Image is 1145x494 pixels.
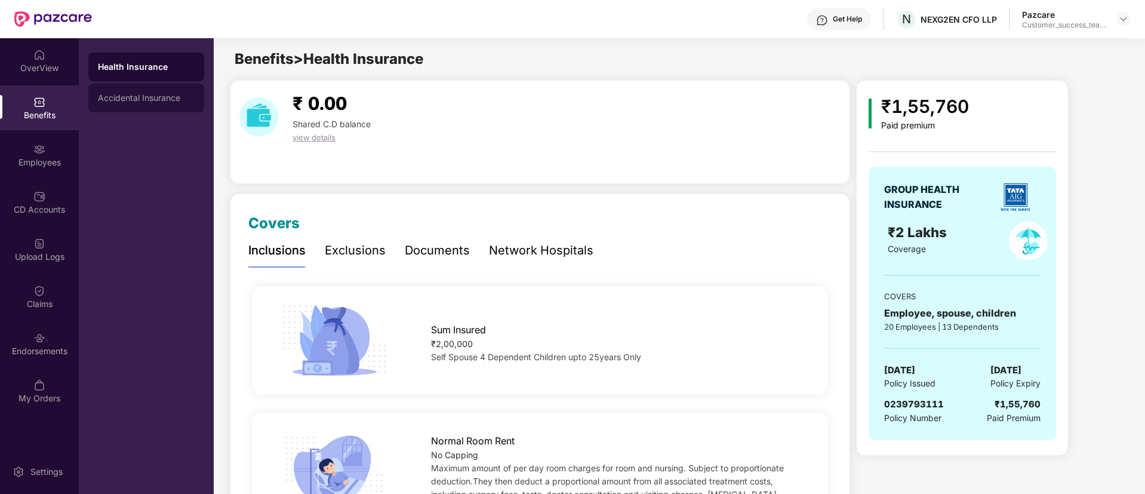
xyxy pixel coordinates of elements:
span: Benefits > Health Insurance [235,50,423,67]
div: NEXG2EN CFO LLP [921,14,997,25]
div: Employee, spouse, children [884,306,1041,321]
div: 20 Employees | 13 Dependents [884,321,1041,333]
span: Sum Insured [431,323,486,337]
img: svg+xml;base64,PHN2ZyBpZD0iQ0RfQWNjb3VudHMiIGRhdGEtbmFtZT0iQ0QgQWNjb3VudHMiIHhtbG5zPSJodHRwOi8vd3... [33,191,45,202]
div: GROUP HEALTH INSURANCE [884,182,989,212]
img: icon [278,301,390,380]
img: svg+xml;base64,PHN2ZyBpZD0iRW1wbG95ZWVzIiB4bWxucz0iaHR0cDovL3d3dy53My5vcmcvMjAwMC9zdmciIHdpZHRoPS... [33,143,45,155]
div: Documents [405,241,470,260]
div: Inclusions [248,241,306,260]
div: Paid premium [881,121,969,131]
span: Covers [248,214,300,232]
img: insurerLogo [995,176,1036,218]
img: icon [869,99,872,128]
div: Get Help [833,14,862,24]
span: Policy Number [884,413,941,423]
img: svg+xml;base64,PHN2ZyBpZD0iTXlfT3JkZXJzIiBkYXRhLW5hbWU9Ik15IE9yZGVycyIgeG1sbnM9Imh0dHA6Ly93d3cudz... [33,379,45,391]
div: ₹1,55,760 [995,397,1041,412]
img: svg+xml;base64,PHN2ZyBpZD0iRHJvcGRvd24tMzJ4MzIiIHhtbG5zPSJodHRwOi8vd3d3LnczLm9yZy8yMDAwL3N2ZyIgd2... [1119,14,1128,24]
span: Policy Issued [884,377,935,390]
div: Exclusions [325,241,386,260]
div: COVERS [884,290,1041,302]
span: ₹ 0.00 [293,93,347,114]
span: view details [293,133,336,142]
span: Shared C.D balance [293,119,371,129]
div: Settings [27,466,66,478]
span: Self Spouse 4 Dependent Children upto 25years Only [431,352,641,362]
span: Paid Premium [987,412,1041,425]
span: 0239793111 [884,398,944,410]
span: ₹2 Lakhs [888,224,950,240]
div: Accidental Insurance [98,93,195,103]
div: ₹1,55,760 [881,93,969,121]
span: Coverage [888,244,926,254]
img: New Pazcare Logo [14,11,92,27]
span: [DATE] [884,363,915,378]
img: svg+xml;base64,PHN2ZyBpZD0iU2V0dGluZy0yMHgyMCIgeG1sbnM9Imh0dHA6Ly93d3cudzMub3JnLzIwMDAvc3ZnIiB3aW... [13,466,24,478]
span: Normal Room Rent [431,434,515,449]
img: svg+xml;base64,PHN2ZyBpZD0iVXBsb2FkX0xvZ3MiIGRhdGEtbmFtZT0iVXBsb2FkIExvZ3MiIHhtbG5zPSJodHRwOi8vd3... [33,238,45,250]
span: N [902,12,911,26]
div: Health Insurance [98,61,195,73]
img: svg+xml;base64,PHN2ZyBpZD0iQ2xhaW0iIHhtbG5zPSJodHRwOi8vd3d3LnczLm9yZy8yMDAwL3N2ZyIgd2lkdGg9IjIwIi... [33,285,45,297]
div: No Capping [431,449,802,462]
img: download [239,97,278,136]
div: Pazcare [1022,9,1106,20]
img: svg+xml;base64,PHN2ZyBpZD0iSGVscC0zMngzMiIgeG1sbnM9Imh0dHA6Ly93d3cudzMub3JnLzIwMDAvc3ZnIiB3aWR0aD... [816,14,828,26]
img: svg+xml;base64,PHN2ZyBpZD0iQmVuZWZpdHMiIHhtbG5zPSJodHRwOi8vd3d3LnczLm9yZy8yMDAwL3N2ZyIgd2lkdGg9Ij... [33,96,45,108]
div: Network Hospitals [489,241,593,260]
span: [DATE] [990,363,1021,378]
img: svg+xml;base64,PHN2ZyBpZD0iRW5kb3JzZW1lbnRzIiB4bWxucz0iaHR0cDovL3d3dy53My5vcmcvMjAwMC9zdmciIHdpZH... [33,332,45,344]
div: ₹2,00,000 [431,337,802,351]
img: policyIcon [1009,222,1048,260]
span: Policy Expiry [990,377,1041,390]
img: svg+xml;base64,PHN2ZyBpZD0iSG9tZSIgeG1sbnM9Imh0dHA6Ly93d3cudzMub3JnLzIwMDAvc3ZnIiB3aWR0aD0iMjAiIG... [33,49,45,61]
div: Customer_success_team_lead [1022,20,1106,30]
